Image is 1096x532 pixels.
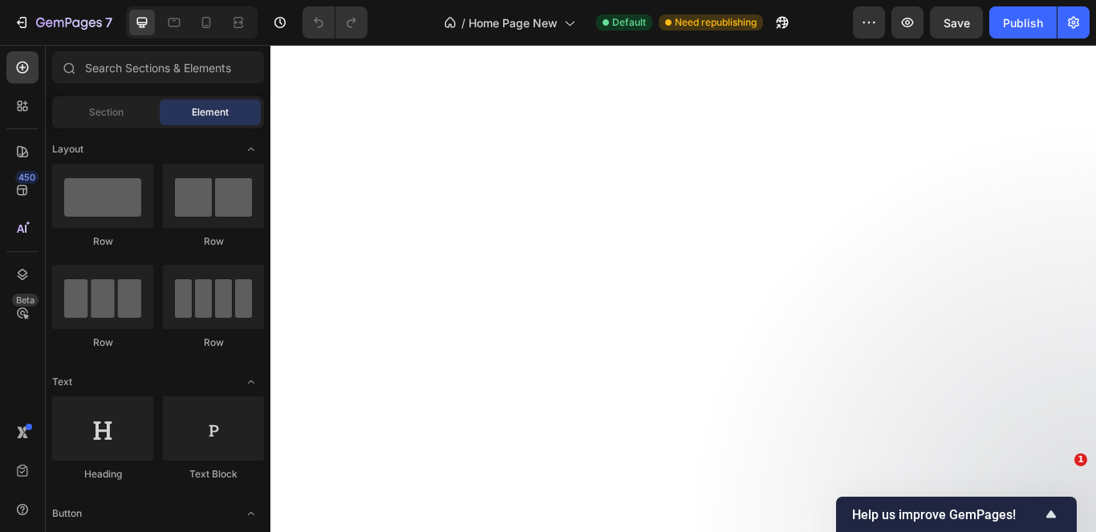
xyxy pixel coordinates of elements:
input: Search Sections & Elements [52,51,264,83]
div: Row [52,234,153,249]
div: Row [163,335,264,350]
div: Undo/Redo [302,6,367,39]
button: Publish [989,6,1057,39]
div: Text Block [163,467,264,481]
button: Save [930,6,983,39]
span: Toggle open [238,136,264,162]
span: Button [52,506,82,521]
button: Show survey - Help us improve GemPages! [852,505,1061,524]
span: Save [944,16,970,30]
iframe: Intercom live chat [1041,477,1080,516]
span: 1 [1074,453,1087,466]
span: Toggle open [238,501,264,526]
div: Beta [12,294,39,307]
div: Row [52,335,153,350]
span: / [461,14,465,31]
span: Layout [52,142,83,156]
iframe: Design area [270,45,1096,532]
span: Home Page New [469,14,558,31]
button: 7 [6,6,120,39]
span: Toggle open [238,369,264,395]
span: Need republishing [675,15,757,30]
p: 7 [105,13,112,32]
div: Heading [52,467,153,481]
div: Row [163,234,264,249]
span: Default [612,15,646,30]
span: Help us improve GemPages! [852,507,1041,522]
div: 450 [15,171,39,184]
div: Publish [1003,14,1043,31]
span: Element [192,105,229,120]
span: Section [89,105,124,120]
span: Text [52,375,72,389]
